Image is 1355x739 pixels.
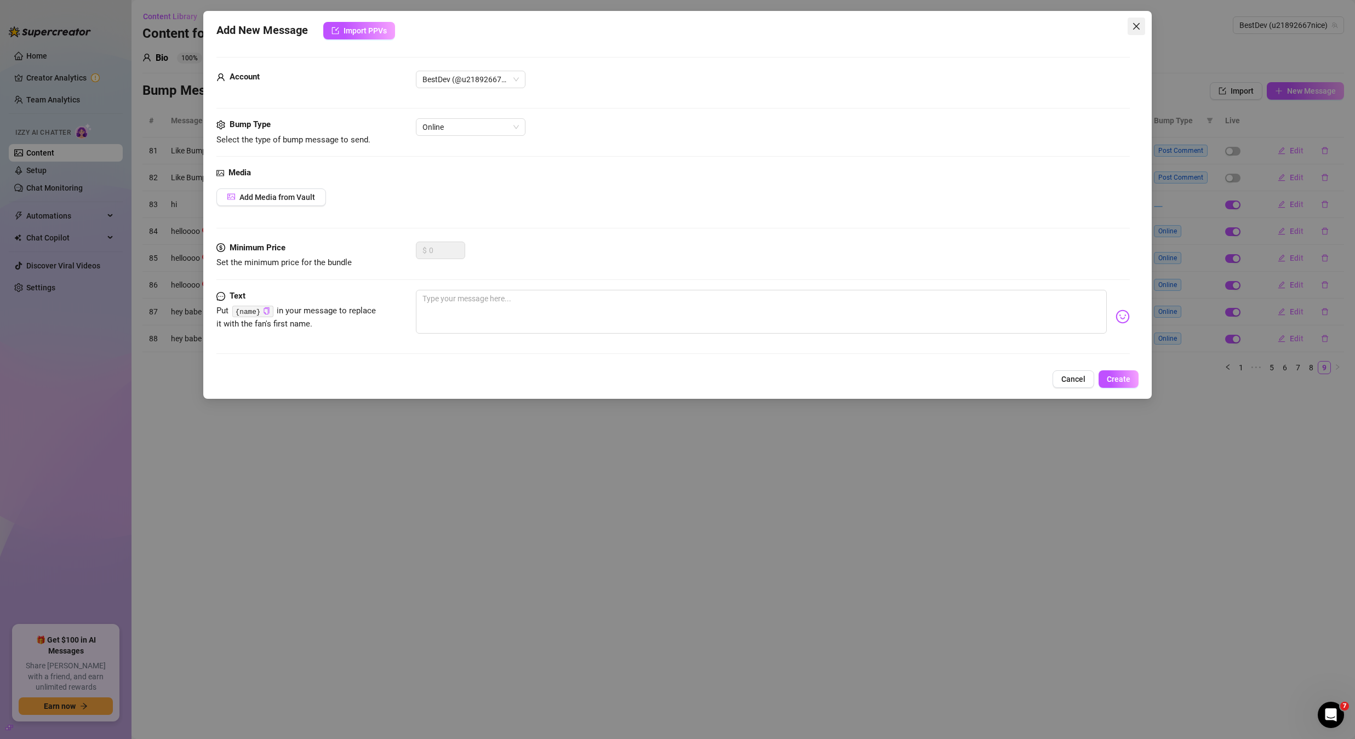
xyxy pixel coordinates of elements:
span: close [1132,22,1141,31]
span: copy [263,307,270,314]
button: Close [1128,18,1145,35]
button: Click to Copy [263,307,270,315]
span: user [216,71,225,84]
span: Add Media from Vault [239,193,315,202]
strong: Media [228,168,251,177]
span: BestDev (@u21892667nice) [422,71,519,88]
button: Cancel [1053,370,1094,388]
span: Cancel [1061,375,1085,383]
button: Add Media from Vault [216,188,326,206]
span: picture [216,167,224,180]
span: Online [422,119,519,135]
img: svg%3e [1116,310,1130,324]
iframe: Intercom live chat [1318,702,1344,728]
span: import [331,27,339,35]
span: picture [227,193,235,200]
strong: Bump Type [230,119,271,129]
button: Create [1099,370,1139,388]
strong: Text [230,291,245,301]
span: message [216,290,225,303]
span: Create [1107,375,1130,383]
strong: Minimum Price [230,243,285,253]
span: dollar [216,242,225,255]
span: 7 [1340,702,1349,711]
button: Import PPVs [323,22,395,39]
span: setting [216,118,225,131]
span: Import PPVs [344,26,387,35]
code: {name} [232,306,273,317]
span: Set the minimum price for the bundle [216,257,352,267]
span: Put in your message to replace it with the fan's first name. [216,306,376,329]
strong: Account [230,72,260,82]
span: Add New Message [216,22,308,39]
span: Select the type of bump message to send. [216,135,370,145]
span: Close [1128,22,1145,31]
